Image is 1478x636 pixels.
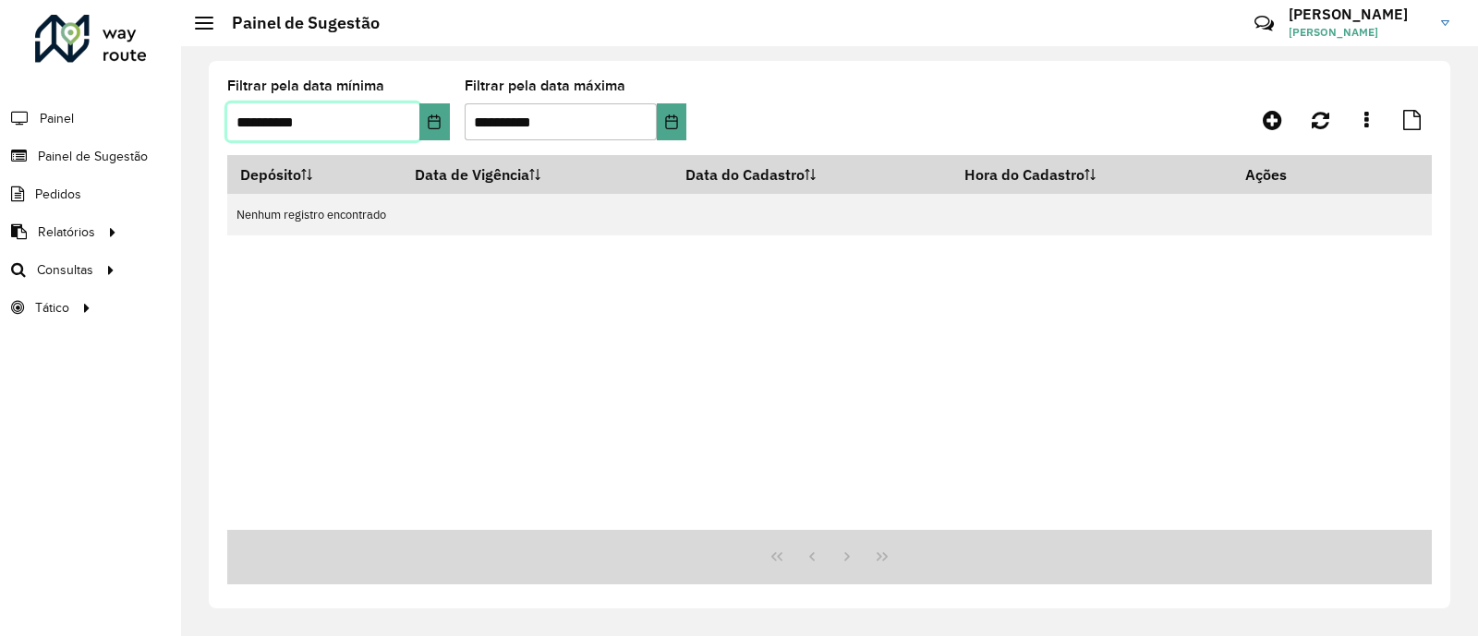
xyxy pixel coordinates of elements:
[35,298,69,318] span: Tático
[465,75,625,97] label: Filtrar pela data máxima
[1289,6,1427,23] h3: [PERSON_NAME]
[1232,155,1343,194] th: Ações
[40,109,74,128] span: Painel
[38,222,95,242] span: Relatórios
[227,75,384,97] label: Filtrar pela data mínima
[227,194,1432,235] td: Nenhum registro encontrado
[227,155,402,194] th: Depósito
[419,103,449,140] button: Choose Date
[37,260,93,280] span: Consultas
[657,103,686,140] button: Choose Date
[35,185,81,204] span: Pedidos
[951,155,1232,194] th: Hora do Cadastro
[1244,4,1284,43] a: Contato Rápido
[213,13,380,33] h2: Painel de Sugestão
[402,155,672,194] th: Data de Vigência
[1289,24,1427,41] span: [PERSON_NAME]
[38,147,148,166] span: Painel de Sugestão
[672,155,951,194] th: Data do Cadastro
